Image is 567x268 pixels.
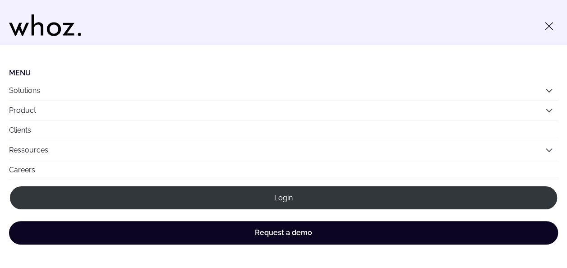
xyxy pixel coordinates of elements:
[9,106,36,115] a: Product
[9,140,558,160] button: Ressources
[9,101,558,120] button: Product
[9,146,48,154] a: Ressources
[540,17,558,35] button: Toggle menu
[507,208,554,255] iframe: Chatbot
[9,185,558,210] a: Login
[9,81,558,100] button: Solutions
[9,221,558,245] a: Request a demo
[9,160,558,180] a: Careers
[9,69,558,77] li: Menu
[9,120,558,140] a: Clients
